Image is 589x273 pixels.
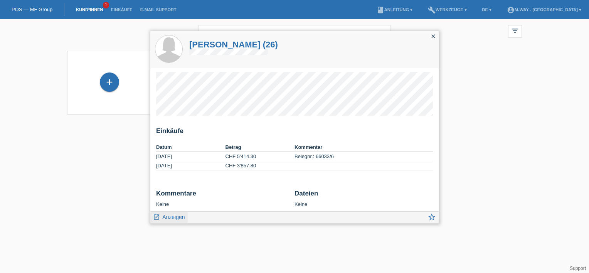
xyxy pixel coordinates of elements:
[107,7,136,12] a: Einkäufe
[156,152,226,161] td: [DATE]
[72,7,107,12] a: Kund*innen
[136,7,180,12] a: E-Mail Support
[12,7,52,12] a: POS — MF Group
[377,6,384,14] i: book
[153,214,160,221] i: launch
[373,7,416,12] a: bookAnleitung ▾
[507,6,515,14] i: account_circle
[226,152,295,161] td: CHF 5'414.30
[424,7,471,12] a: buildWerkzeuge ▾
[378,29,387,39] i: close
[427,214,436,223] a: star_border
[428,6,436,14] i: build
[156,127,433,139] h2: Einkäufe
[294,152,433,161] td: Belegnr.: 66033/6
[156,190,289,201] h2: Kommentare
[427,213,436,221] i: star_border
[189,40,278,49] a: [PERSON_NAME] (26)
[294,190,433,201] h2: Dateien
[511,27,519,35] i: filter_list
[294,190,433,207] div: Keine
[294,143,433,152] th: Kommentar
[156,190,289,207] div: Keine
[100,76,119,89] div: Kund*in hinzufügen
[503,7,585,12] a: account_circlem-way - [GEOGRAPHIC_DATA] ▾
[162,214,185,220] span: Anzeigen
[226,143,295,152] th: Betrag
[103,2,109,8] span: 1
[198,25,391,43] input: Suche...
[478,7,495,12] a: DE ▾
[156,161,226,170] td: [DATE]
[570,266,586,271] a: Support
[153,212,185,221] a: launch Anzeigen
[156,143,226,152] th: Datum
[226,161,295,170] td: CHF 3'857.80
[430,33,436,39] i: close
